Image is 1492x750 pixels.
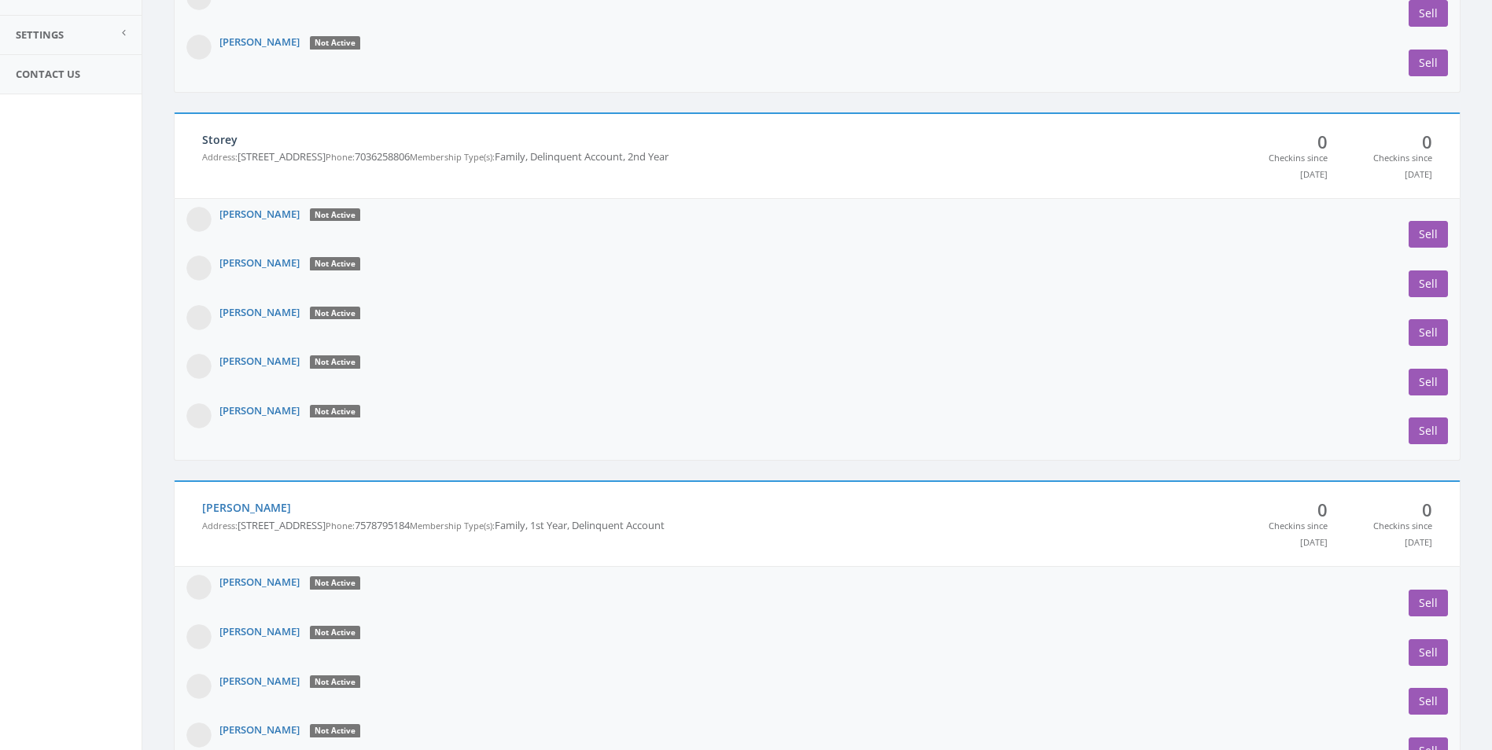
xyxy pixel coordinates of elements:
[1409,639,1448,666] a: Sell
[310,36,360,50] div: Not Active
[219,674,300,688] a: [PERSON_NAME]
[310,355,360,369] div: Not Active
[219,207,300,221] a: [PERSON_NAME]
[202,520,238,531] small: Address:
[219,35,300,49] a: [PERSON_NAME]
[186,403,212,428] img: Photo
[310,307,360,321] div: Not Active
[1351,502,1432,517] span: 0
[219,575,300,589] a: [PERSON_NAME]
[1409,50,1448,76] a: Sell
[1373,152,1432,180] small: Checkins since [DATE]
[219,722,300,737] a: [PERSON_NAME]
[202,132,238,147] a: Storey
[1247,134,1328,149] span: 0
[1247,502,1328,517] span: 0
[16,28,64,42] span: Settings
[310,208,360,222] div: Not Active
[310,405,360,419] div: Not Active
[186,674,212,699] img: Photo
[326,520,355,531] small: Phone:
[202,151,238,163] small: Address:
[310,724,360,738] div: Not Active
[202,500,291,515] a: [PERSON_NAME]
[1351,134,1432,149] span: 0
[1409,688,1448,715] a: Sell
[202,518,1223,533] p: [STREET_ADDRESS] 7578795184 Family, 1st Year, Delinquent Account
[186,575,212,600] img: Photo
[310,675,360,689] div: Not Active
[186,305,212,330] img: Photo
[1409,590,1448,616] a: Sell
[410,520,495,531] small: Membership Type(s):
[1409,417,1448,444] a: Sell
[186,722,212,748] img: Photo
[1269,152,1328,180] small: Checkins since [DATE]
[1269,520,1328,548] small: Checkins since [DATE]
[310,576,360,590] div: Not Active
[186,354,212,379] img: Photo
[219,624,300,638] a: [PERSON_NAME]
[186,207,212,232] img: Photo
[1409,221,1448,248] a: Sell
[1373,520,1432,548] small: Checkins since [DATE]
[326,151,355,163] small: Phone:
[1409,319,1448,346] a: Sell
[1409,369,1448,395] a: Sell
[186,35,212,60] img: Photo
[202,149,1223,164] p: [STREET_ADDRESS] 7036258806 Family, Delinquent Account, 2nd Year
[219,256,300,270] a: [PERSON_NAME]
[410,151,495,163] small: Membership Type(s):
[310,257,360,271] div: Not Active
[310,626,360,640] div: Not Active
[186,624,212,649] img: Photo
[16,67,80,81] span: Contact Us
[219,403,300,417] a: [PERSON_NAME]
[219,305,300,319] a: [PERSON_NAME]
[1409,270,1448,297] a: Sell
[186,256,212,281] img: Photo
[219,354,300,368] a: [PERSON_NAME]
